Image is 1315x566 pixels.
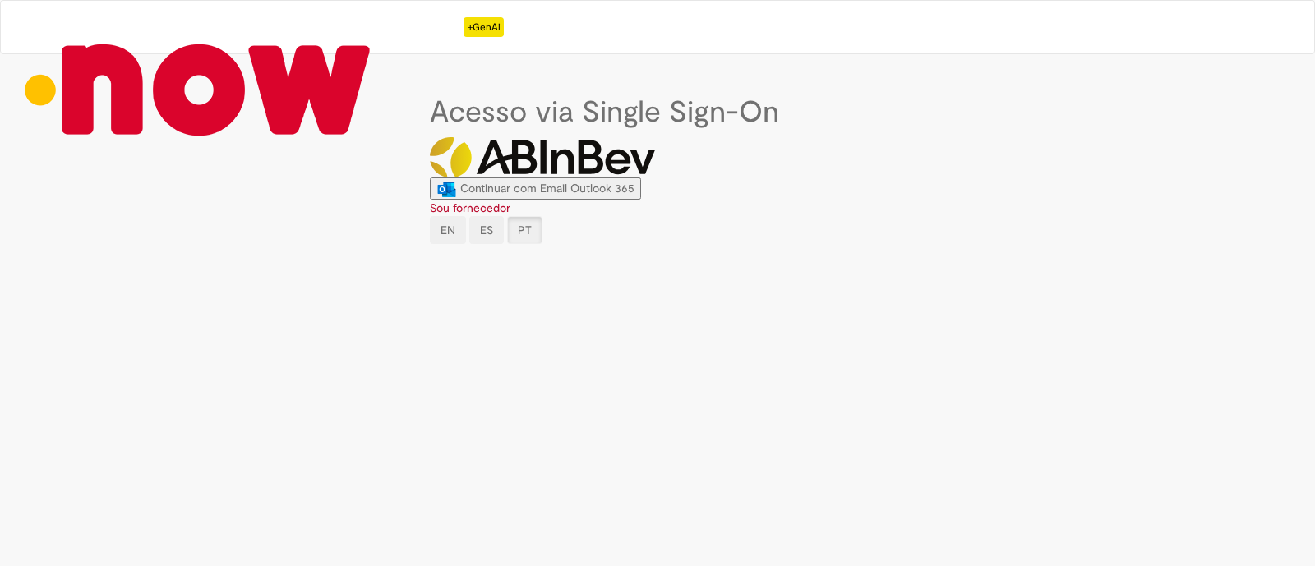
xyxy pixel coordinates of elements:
h1: Acesso via Single Sign-On [430,96,886,129]
a: Ir para a Homepage [1,1,395,50]
p: +GenAi [464,17,504,37]
button: ícone Azure/Microsoft 360 Continuar com Email Outlook 365 [430,177,641,200]
span: Continuar com Email Outlook 365 [460,181,634,196]
button: EN [430,216,466,244]
img: ServiceNow [13,17,383,161]
ul: Menu Cabeçalho [395,1,516,53]
button: PT [507,216,542,244]
img: Logo ABInBev [430,137,655,177]
div: Padroniza [408,17,504,37]
img: ícone Azure/Microsoft 360 [436,182,457,197]
a: Sou fornecedor [430,200,510,215]
button: ES [469,216,504,244]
